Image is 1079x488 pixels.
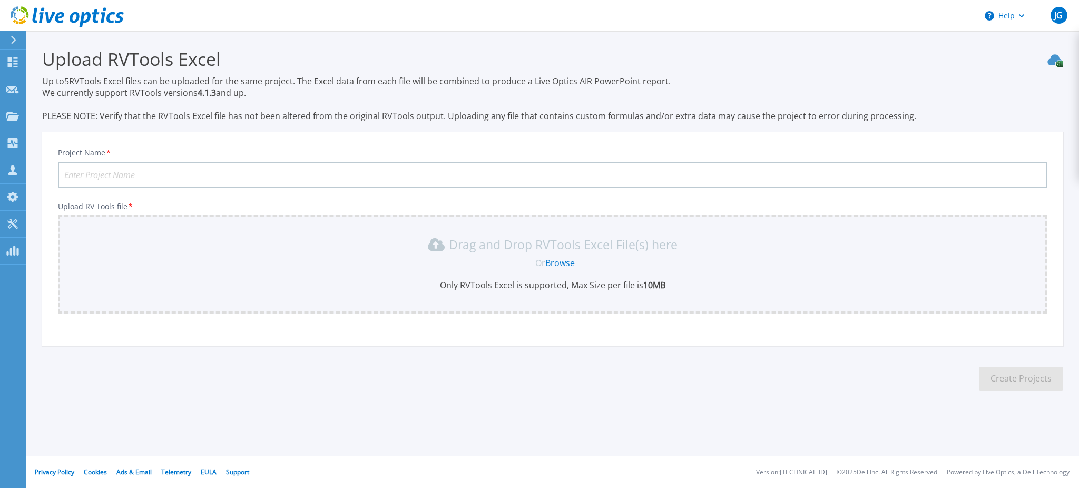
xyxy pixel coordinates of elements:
[64,236,1041,291] div: Drag and Drop RVTools Excel File(s) here OrBrowseOnly RVTools Excel is supported, Max Size per fi...
[1054,11,1063,19] span: JG
[58,162,1047,188] input: Enter Project Name
[42,47,1063,71] h3: Upload RVTools Excel
[756,469,827,476] li: Version: [TECHNICAL_ID]
[161,467,191,476] a: Telemetry
[58,149,112,157] label: Project Name
[42,75,1063,122] p: Up to 5 RVTools Excel files can be uploaded for the same project. The Excel data from each file w...
[979,367,1063,391] button: Create Projects
[449,239,678,250] p: Drag and Drop RVTools Excel File(s) here
[64,279,1041,291] p: Only RVTools Excel is supported, Max Size per file is
[35,467,74,476] a: Privacy Policy
[201,467,217,476] a: EULA
[947,469,1070,476] li: Powered by Live Optics, a Dell Technology
[58,202,1047,211] p: Upload RV Tools file
[545,257,575,269] a: Browse
[643,279,665,291] b: 10MB
[226,467,249,476] a: Support
[198,87,216,99] strong: 4.1.3
[535,257,545,269] span: Or
[116,467,152,476] a: Ads & Email
[84,467,107,476] a: Cookies
[837,469,937,476] li: © 2025 Dell Inc. All Rights Reserved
